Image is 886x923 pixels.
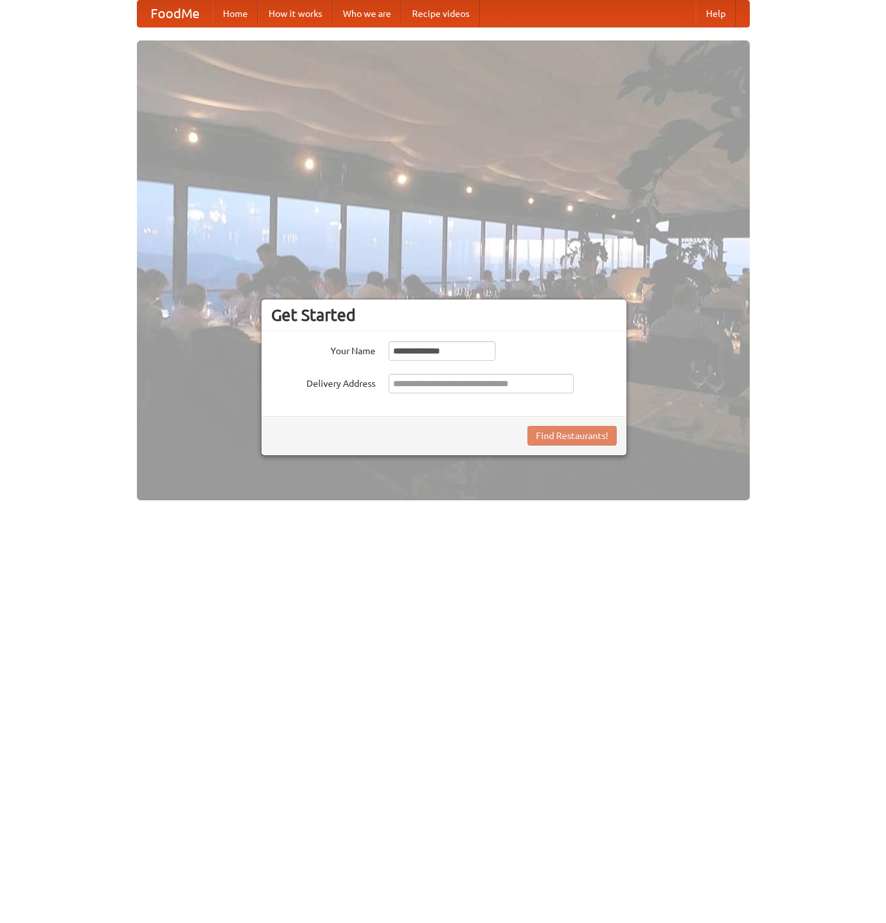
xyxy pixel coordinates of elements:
[271,341,376,357] label: Your Name
[138,1,213,27] a: FoodMe
[213,1,258,27] a: Home
[527,426,617,446] button: Find Restaurants!
[258,1,332,27] a: How it works
[332,1,402,27] a: Who we are
[271,374,376,390] label: Delivery Address
[402,1,480,27] a: Recipe videos
[696,1,736,27] a: Help
[271,305,617,325] h3: Get Started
